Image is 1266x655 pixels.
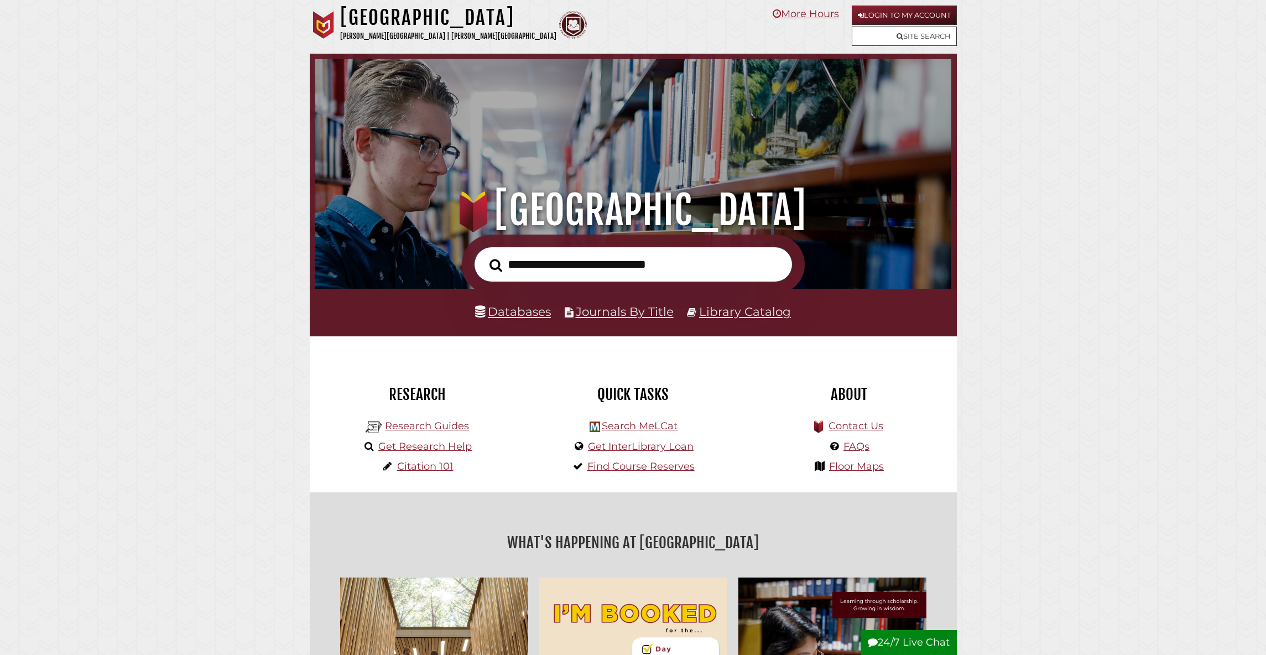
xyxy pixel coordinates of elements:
[340,6,556,30] h1: [GEOGRAPHIC_DATA]
[829,460,884,472] a: Floor Maps
[334,186,932,235] h1: [GEOGRAPHIC_DATA]
[852,6,957,25] a: Login to My Account
[340,30,556,43] p: [PERSON_NAME][GEOGRAPHIC_DATA] | [PERSON_NAME][GEOGRAPHIC_DATA]
[366,419,382,435] img: Hekman Library Logo
[852,27,957,46] a: Site Search
[475,304,551,319] a: Databases
[559,11,587,39] img: Calvin Theological Seminary
[378,440,472,453] a: Get Research Help
[318,385,517,404] h2: Research
[489,258,502,272] i: Search
[534,385,733,404] h2: Quick Tasks
[397,460,454,472] a: Citation 101
[590,422,600,432] img: Hekman Library Logo
[576,304,674,319] a: Journals By Title
[699,304,791,319] a: Library Catalog
[749,385,949,404] h2: About
[602,420,678,432] a: Search MeLCat
[843,440,869,453] a: FAQs
[773,8,839,20] a: More Hours
[484,256,508,275] button: Search
[829,420,883,432] a: Contact Us
[318,530,949,555] h2: What's Happening at [GEOGRAPHIC_DATA]
[385,420,469,432] a: Research Guides
[588,440,694,453] a: Get InterLibrary Loan
[310,11,337,39] img: Calvin University
[587,460,695,472] a: Find Course Reserves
